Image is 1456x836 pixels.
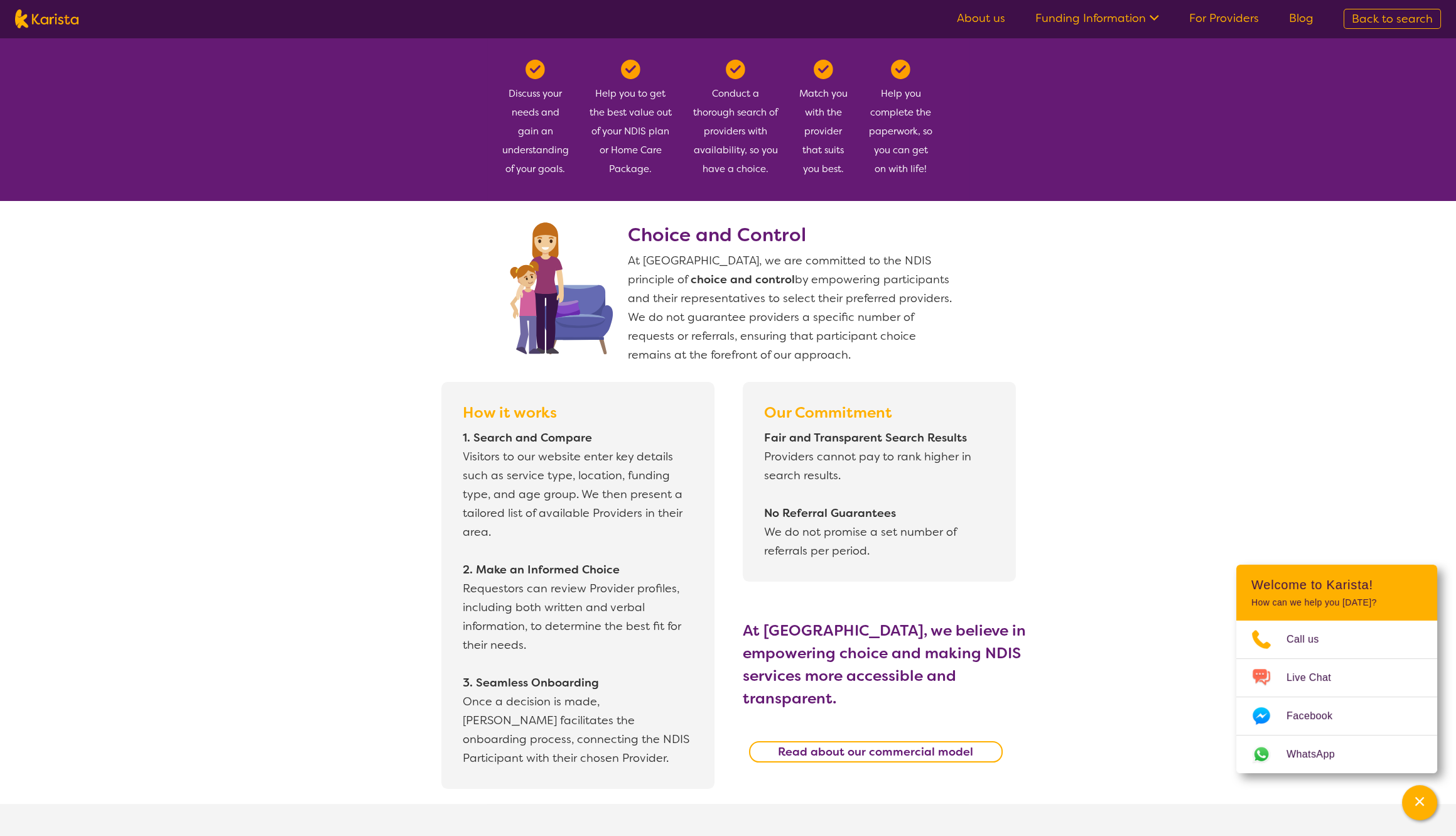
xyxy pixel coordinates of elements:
[763,506,895,521] b: No Referral Guarantees
[1289,11,1313,26] a: Blog
[891,60,910,79] img: Tick
[1035,11,1159,26] a: Funding Information
[15,9,78,28] img: Karista logo
[462,675,598,690] b: 3. Seamless Onboarding
[1236,621,1437,773] ul: Choose channel
[743,619,1044,710] h3: At [GEOGRAPHIC_DATA], we believe in empowering choice and making NDIS services more accessible an...
[462,428,693,768] p: Visitors to our website enter key details such as service type, location, funding type, and age g...
[868,60,934,178] div: Help you complete the paperwork, so you can get on with life!
[814,60,833,79] img: Tick
[763,428,995,560] p: Providers cannot pay to rank higher in search results. We do not promise a set number of referral...
[1286,745,1350,764] span: WhatsApp
[1286,668,1346,687] span: Live Chat
[1251,597,1422,608] p: How can we help you [DATE]?
[1236,736,1437,773] a: Web link opens in a new tab.
[462,430,591,445] b: 1. Search and Compare
[462,562,619,577] b: 2. Make an Informed Choice
[693,60,779,178] div: Conduct a thorough search of providers with availability, so you have a choice.
[1344,9,1441,29] a: Back to search
[726,60,745,79] img: Tick
[763,403,892,423] b: Our Commitment
[589,60,672,178] div: Help you to get the best value out of your NDIS plan or Home Care Package.
[1286,630,1334,649] span: Call us
[1402,785,1437,820] button: Channel Menu
[1352,11,1433,26] span: Back to search
[1251,577,1422,592] h2: Welcome to Karista!
[763,430,966,445] b: Fair and Transparent Search Results
[526,60,545,79] img: Tick
[502,60,569,178] div: Discuss your needs and gain an understanding of your goals.
[799,60,848,178] div: Match you with the provider that suits you best.
[628,224,954,246] h2: Choice and Control
[1236,565,1437,773] div: Channel Menu
[1286,707,1347,725] span: Facebook
[691,272,795,287] b: choice and control
[462,403,556,423] b: How it works
[621,60,640,79] img: Tick
[778,744,973,759] b: Read about our commercial model
[628,253,952,362] span: At [GEOGRAPHIC_DATA], we are committed to the NDIS principle of by empowering participants and th...
[1189,11,1259,26] a: For Providers
[957,11,1005,26] a: About us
